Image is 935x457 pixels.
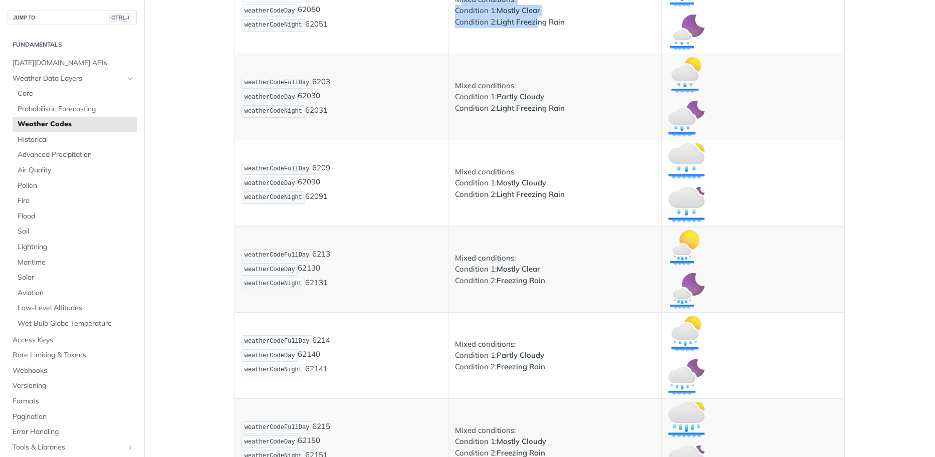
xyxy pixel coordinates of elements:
strong: 1 [323,191,328,201]
strong: Mostly Cloudy [497,178,546,187]
span: weatherCodeFullDay [245,79,310,86]
a: Lightning [13,240,137,255]
a: Historical [13,132,137,147]
strong: 1 [323,364,328,373]
a: Probabilistic Forecasting [13,102,137,117]
strong: 1 [323,105,328,115]
span: Solar [18,273,134,283]
a: Fire [13,193,137,208]
a: Versioning [8,378,137,393]
span: weatherCodeFullDay [245,424,310,431]
span: weatherCodeFullDay [245,338,310,345]
strong: 0 [316,264,320,273]
strong: 0 [316,91,320,101]
span: Soil [18,226,134,237]
a: [DATE][DOMAIN_NAME] APIs [8,56,137,71]
span: Low-Level Altitudes [18,303,134,313]
button: Hide subpages for Weather Data Layers [126,75,134,83]
span: Maritime [18,258,134,268]
a: Pollen [13,178,137,193]
span: Lightning [18,242,134,252]
span: weatherCodeDay [245,352,295,359]
span: Expand image [668,372,705,381]
strong: Light Freezing Rain [497,189,565,199]
p: 6213 6213 6213 [242,248,441,291]
strong: 1 [323,278,328,287]
img: partly_cloudy_freezing_rain_night [668,359,705,395]
img: partly_cloudy_freezing_rain_day [668,316,705,352]
span: Probabilistic Forecasting [18,104,134,114]
span: CTRL-/ [109,14,131,22]
span: weatherCodeNight [245,280,302,287]
span: Air Quality [18,165,134,175]
p: Mixed conditions: Condition 1: Condition 2: [455,253,655,287]
span: Expand image [668,286,705,295]
span: Access Keys [13,335,134,345]
span: Historical [18,135,134,145]
p: Mixed conditions: Condition 1: Condition 2: [455,80,655,114]
a: Solar [13,270,137,285]
span: Weather Data Layers [13,74,124,84]
span: Expand image [668,156,705,165]
a: Access Keys [8,333,137,348]
span: Pollen [18,181,134,191]
span: Webhooks [13,366,134,376]
span: Rate Limiting & Tokens [13,350,134,360]
span: Expand image [668,113,705,123]
strong: Mostly Clear [497,6,540,15]
a: Flood [13,209,137,224]
span: weatherCodeNight [245,108,302,115]
strong: 0 [316,350,320,359]
span: Fire [18,196,134,206]
a: Aviation [13,286,137,301]
span: weatherCodeDay [245,438,295,445]
a: Weather Codes [13,117,137,132]
a: Formats [8,394,137,409]
span: weatherCodeNight [245,194,302,201]
p: 6209 6209 6209 [242,162,441,205]
span: Expand image [668,328,705,338]
img: mostly_cloudy_freezing_rain_day [668,402,705,438]
a: Webhooks [8,363,137,378]
button: JUMP TOCTRL-/ [8,10,137,25]
a: Air Quality [13,163,137,178]
span: Expand image [668,27,705,37]
span: Expand image [668,414,705,424]
img: mostly_cloudy_light_freezing_rain_night [668,187,705,223]
img: mostly_cloudy_light_freezing_rain_day [668,143,705,179]
a: Pagination [8,409,137,424]
img: mostly_clear_light_freezing_rain_night [668,15,705,51]
span: Aviation [18,288,134,298]
span: weatherCodeDay [245,266,295,273]
button: Show subpages for Tools & Libraries [126,443,134,451]
span: Error Handling [13,427,134,437]
a: Soil [13,224,137,239]
strong: 0 [316,5,320,15]
a: Error Handling [8,424,137,439]
p: 6214 6214 6214 [242,334,441,377]
p: Mixed conditions: Condition 1: Condition 2: [455,339,655,373]
img: partly_cloudy_light_freezing_rain_night [668,101,705,137]
span: Expand image [668,199,705,209]
span: Core [18,89,134,99]
img: mostly_clear_freezing_rain_day [668,230,705,266]
img: mostly_cloudy_freezing_rain_night [668,273,705,309]
span: Versioning [13,381,134,391]
a: Low-Level Altitudes [13,301,137,316]
span: weatherCodeNight [245,22,302,29]
a: Advanced Precipitation [13,147,137,162]
span: weatherCodeDay [245,94,295,101]
span: weatherCodeNight [245,366,302,373]
span: Weather Codes [18,119,134,129]
strong: Freezing Rain [497,276,545,285]
span: weatherCodeFullDay [245,252,310,259]
a: Rate Limiting & Tokens [8,348,137,363]
a: Weather Data LayersHide subpages for Weather Data Layers [8,71,137,86]
strong: Partly Cloudy [497,350,544,360]
p: Mixed conditions: Condition 1: Condition 2: [455,166,655,200]
a: Tools & LibrariesShow subpages for Tools & Libraries [8,440,137,455]
strong: Mostly Clear [497,264,540,274]
p: 6203 6203 6203 [242,76,441,119]
span: Expand image [668,242,705,252]
strong: Partly Cloudy [497,92,544,101]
